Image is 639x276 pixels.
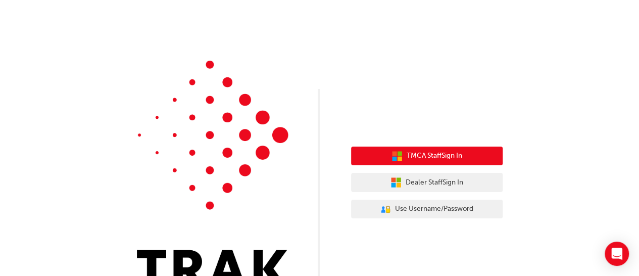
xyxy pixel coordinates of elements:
span: TMCA Staff Sign In [407,150,462,162]
button: TMCA StaffSign In [351,147,503,166]
button: Dealer StaffSign In [351,173,503,192]
span: Dealer Staff Sign In [406,177,463,189]
div: Open Intercom Messenger [605,242,629,266]
span: Use Username/Password [395,203,473,215]
button: Use Username/Password [351,200,503,219]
